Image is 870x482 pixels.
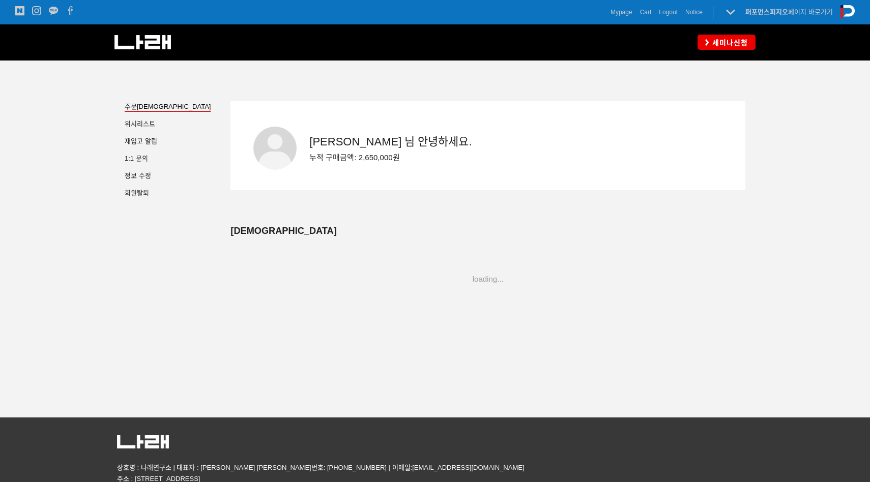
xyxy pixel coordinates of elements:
a: Logout [659,7,678,17]
span: 세미나신청 [709,38,748,48]
span: 리스트 [137,120,155,128]
strong: 퍼포먼스피지오 [745,8,788,16]
div: 누적 구매금액: 2,650,000원 [309,151,745,164]
a: 1:1 문의 [125,155,148,165]
div: [DEMOGRAPHIC_DATA] [230,226,745,237]
a: 정보 수정 [125,172,151,182]
a: Mypage [611,7,632,17]
a: 회원탈퇴 [125,189,149,199]
a: 위시리스트 [125,120,155,130]
a: Cart [640,7,652,17]
span: [PERSON_NAME] 님 안녕하세요. [309,135,472,148]
a: 재입고 알림 [125,137,157,147]
a: Notice [685,7,703,17]
div: loading... [230,237,745,321]
a: 주문[DEMOGRAPHIC_DATA] [125,103,211,112]
a: 세미나신청 [698,35,756,49]
span: [DEMOGRAPHIC_DATA] [137,103,211,110]
img: 5c63318082161.png [117,435,169,448]
a: 퍼포먼스피지오페이지 바로가기 [745,8,833,16]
